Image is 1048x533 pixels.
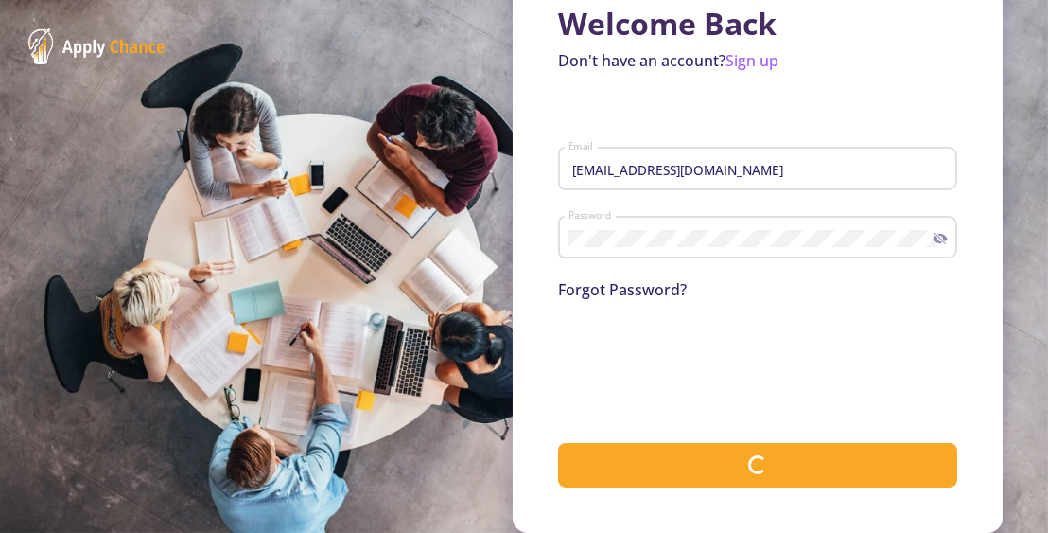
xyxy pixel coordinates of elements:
img: ApplyChance Logo [28,28,166,64]
a: Forgot Password? [558,279,687,300]
p: Don't have an account? [558,49,957,72]
iframe: reCAPTCHA [558,324,846,398]
h1: Welcome Back [558,6,957,42]
a: Sign up [725,50,778,71]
